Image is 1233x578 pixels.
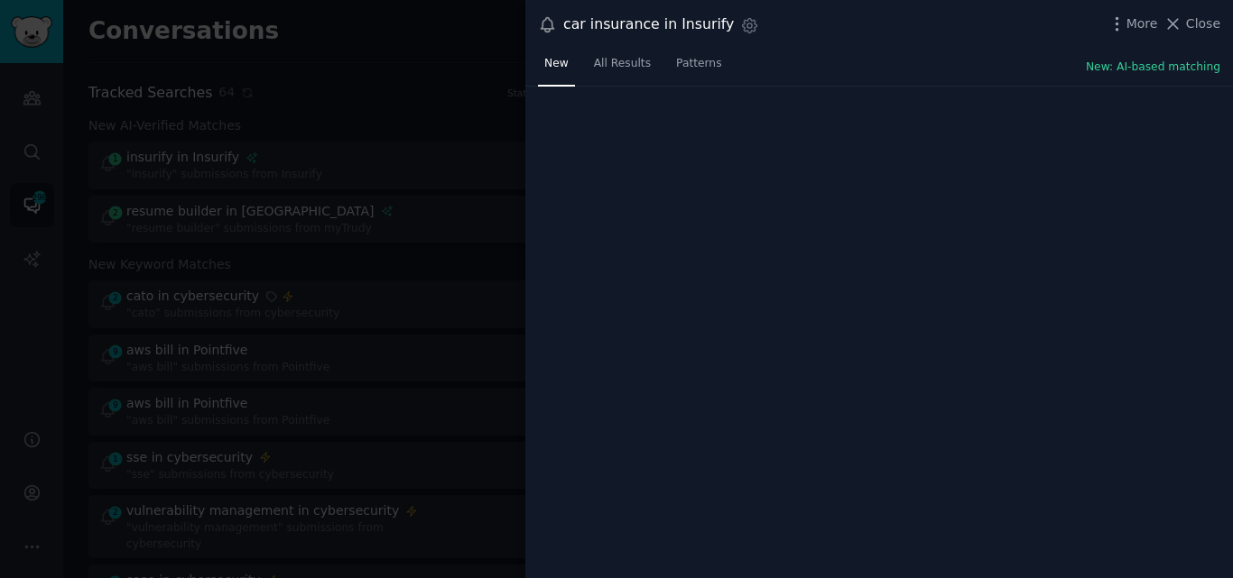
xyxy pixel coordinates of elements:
span: All Results [594,56,651,72]
button: New: AI-based matching [1086,60,1220,76]
div: car insurance in Insurify [563,14,734,36]
span: New [544,56,569,72]
a: Patterns [670,50,728,87]
span: Patterns [676,56,721,72]
button: More [1108,14,1158,33]
span: More [1126,14,1158,33]
button: Close [1163,14,1220,33]
a: All Results [588,50,657,87]
span: Close [1186,14,1220,33]
a: New [538,50,575,87]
